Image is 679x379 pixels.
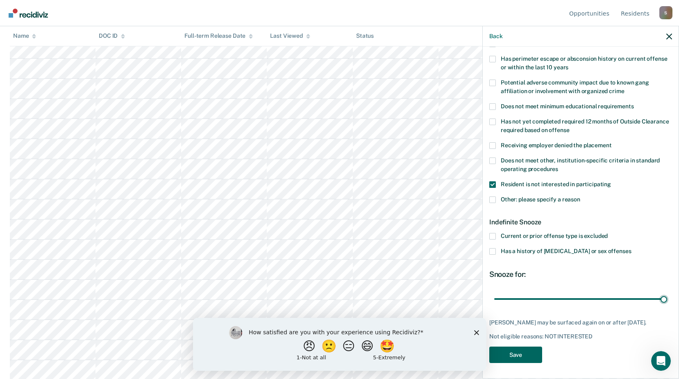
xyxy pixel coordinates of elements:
span: Does not meet other, institution-specific criteria in standard operating procedures [501,157,660,172]
span: Resident is not interested in participating [501,181,611,187]
button: Profile dropdown button [659,6,672,19]
button: Save [489,347,542,363]
div: Name [13,33,36,40]
span: Current or prior offense type is excluded [501,233,608,239]
iframe: Intercom live chat [651,351,671,371]
div: Not eligible reasons: NOT INTERESTED [489,333,672,340]
button: Back [489,33,502,40]
div: Snooze for: [489,270,672,279]
img: Recidiviz [9,9,48,18]
span: Other: please specify a reason [501,196,580,203]
span: Has perimeter escape or absconsion history on current offense or within the last 10 years [501,55,667,71]
span: Has a history of [MEDICAL_DATA] or sex offenses [501,248,631,254]
span: Does not meet minimum educational requirements [501,103,634,110]
span: Receiving employer denied the placement [501,142,612,148]
div: Full-term Release Date [184,33,253,40]
span: Potential adverse community impact due to known gang affiliation or involvement with organized crime [501,79,649,94]
iframe: Survey by Kim from Recidiviz [193,318,486,371]
div: S [659,6,672,19]
div: Indefinite Snooze [489,212,672,233]
div: Last Viewed [270,33,310,40]
div: Status [356,33,374,40]
div: [PERSON_NAME] may be surfaced again on or after [DATE]. [489,319,672,326]
div: DOC ID [99,33,125,40]
span: Has not yet completed required 12 months of Outside Clearance required based on offense [501,118,669,133]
